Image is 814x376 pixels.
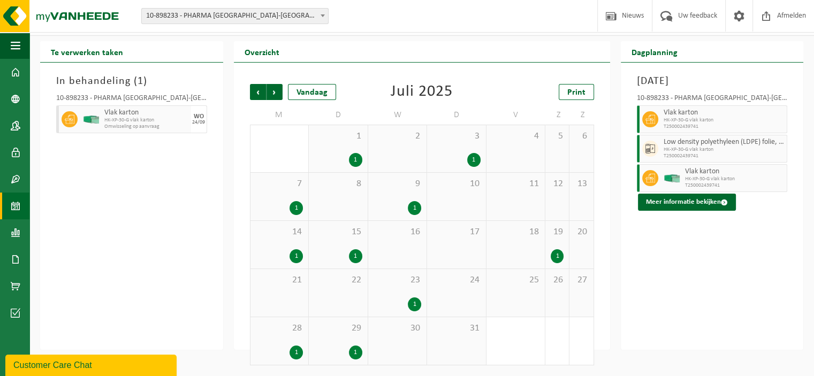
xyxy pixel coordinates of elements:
[141,8,329,24] span: 10-898233 - PHARMA BELGIUM-BELMEDIS GRIMBERGEN - GRIMBERGEN
[492,226,540,238] span: 18
[551,131,564,142] span: 5
[104,117,188,124] span: HK-XP-30-G vlak karton
[40,41,134,62] h2: Te verwerken taken
[408,297,421,311] div: 1
[492,274,540,286] span: 25
[349,249,362,263] div: 1
[664,124,785,130] span: T250002439741
[314,274,362,286] span: 22
[314,178,362,190] span: 8
[250,84,266,100] span: Vorige
[104,124,188,130] span: Omwisseling op aanvraag
[5,352,179,376] iframe: chat widget
[374,274,422,286] span: 23
[432,226,481,238] span: 17
[314,323,362,334] span: 29
[408,201,421,215] div: 1
[467,153,481,167] div: 1
[192,120,205,125] div: 24/09
[567,88,585,97] span: Print
[349,153,362,167] div: 1
[664,147,785,153] span: HK-XP-30-G vlak karton
[138,76,143,87] span: 1
[664,109,785,117] span: Vlak karton
[314,131,362,142] span: 1
[575,178,588,190] span: 13
[432,274,481,286] span: 24
[267,84,283,100] span: Volgende
[664,117,785,124] span: HK-XP-30-G vlak karton
[256,226,303,238] span: 14
[256,178,303,190] span: 7
[575,131,588,142] span: 6
[486,105,546,125] td: V
[256,274,303,286] span: 21
[432,323,481,334] span: 31
[664,174,680,182] img: HK-XP-30-GN-00
[290,346,303,359] div: 1
[368,105,428,125] td: W
[250,105,309,125] td: M
[290,201,303,215] div: 1
[288,84,336,100] div: Vandaag
[492,178,540,190] span: 11
[142,9,328,24] span: 10-898233 - PHARMA BELGIUM-BELMEDIS GRIMBERGEN - GRIMBERGEN
[575,226,588,238] span: 20
[569,105,594,125] td: Z
[492,131,540,142] span: 4
[349,346,362,359] div: 1
[432,131,481,142] span: 3
[551,226,564,238] span: 19
[559,84,594,100] a: Print
[374,131,422,142] span: 2
[374,323,422,334] span: 30
[432,178,481,190] span: 10
[621,41,688,62] h2: Dagplanning
[685,167,785,176] span: Vlak karton
[56,73,207,89] h3: In behandeling ( )
[685,182,785,189] span: T250002439741
[575,274,588,286] span: 27
[194,113,204,120] div: WO
[290,249,303,263] div: 1
[545,105,569,125] td: Z
[638,194,736,211] button: Meer informatie bekijken
[83,116,99,124] img: HK-XP-30-GN-00
[104,109,188,117] span: Vlak karton
[637,73,788,89] h3: [DATE]
[391,84,453,100] div: Juli 2025
[374,226,422,238] span: 16
[685,176,785,182] span: HK-XP-30-G vlak karton
[427,105,486,125] td: D
[309,105,368,125] td: D
[664,138,785,147] span: Low density polyethyleen (LDPE) folie, los, naturel/gekleurd (70/30)
[314,226,362,238] span: 15
[551,249,564,263] div: 1
[551,178,564,190] span: 12
[256,323,303,334] span: 28
[374,178,422,190] span: 9
[551,274,564,286] span: 26
[56,95,207,105] div: 10-898233 - PHARMA [GEOGRAPHIC_DATA]-[GEOGRAPHIC_DATA] [GEOGRAPHIC_DATA] - [GEOGRAPHIC_DATA]
[664,153,785,159] span: T250002439741
[637,95,788,105] div: 10-898233 - PHARMA [GEOGRAPHIC_DATA]-[GEOGRAPHIC_DATA] [GEOGRAPHIC_DATA] - [GEOGRAPHIC_DATA]
[234,41,290,62] h2: Overzicht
